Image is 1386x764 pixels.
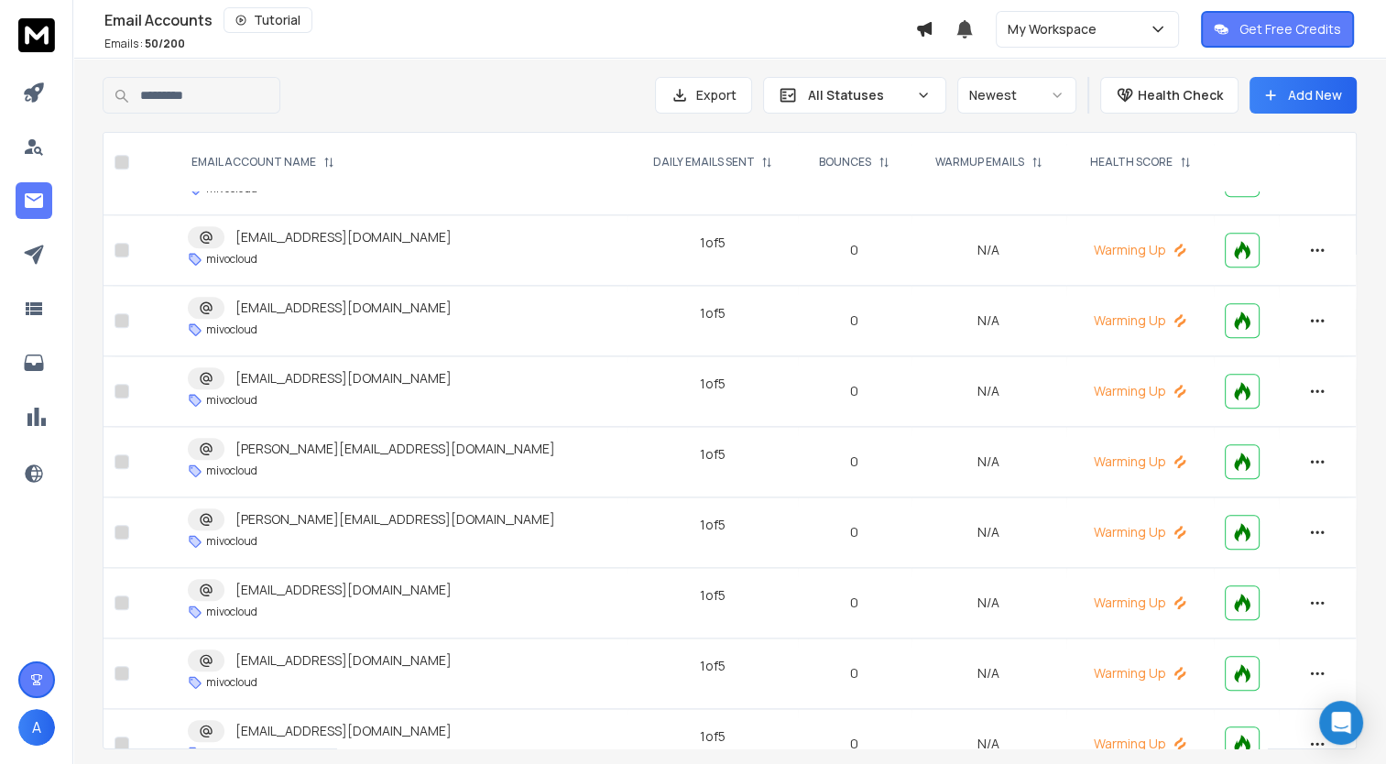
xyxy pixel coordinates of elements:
[809,735,900,753] p: 0
[911,356,1066,427] td: N/A
[911,497,1066,568] td: N/A
[700,375,726,393] div: 1 of 5
[700,234,726,252] div: 1 of 5
[206,393,257,408] p: mivocloud
[700,657,726,675] div: 1 of 5
[1250,77,1357,114] button: Add New
[206,534,257,549] p: mivocloud
[191,155,334,169] div: EMAIL ACCOUNT NAME
[1138,86,1223,104] p: Health Check
[700,516,726,534] div: 1 of 5
[911,286,1066,356] td: N/A
[235,369,452,387] p: [EMAIL_ADDRESS][DOMAIN_NAME]
[911,638,1066,709] td: N/A
[104,37,185,51] p: Emails :
[235,722,452,740] p: [EMAIL_ADDRESS][DOMAIN_NAME]
[1100,77,1239,114] button: Health Check
[18,709,55,746] button: A
[911,427,1066,497] td: N/A
[1319,701,1363,745] div: Open Intercom Messenger
[235,651,452,670] p: [EMAIL_ADDRESS][DOMAIN_NAME]
[145,36,185,51] span: 50 / 200
[1077,523,1203,541] p: Warming Up
[235,510,555,529] p: [PERSON_NAME][EMAIL_ADDRESS][DOMAIN_NAME]
[809,453,900,471] p: 0
[1077,311,1203,330] p: Warming Up
[809,311,900,330] p: 0
[809,241,900,259] p: 0
[1090,155,1173,169] p: HEALTH SCORE
[1077,664,1203,682] p: Warming Up
[700,304,726,322] div: 1 of 5
[1077,453,1203,471] p: Warming Up
[911,568,1066,638] td: N/A
[700,586,726,605] div: 1 of 5
[1077,594,1203,612] p: Warming Up
[808,86,909,104] p: All Statuses
[819,155,871,169] p: BOUNCES
[206,746,257,760] p: mivocloud
[206,464,257,478] p: mivocloud
[911,215,1066,286] td: N/A
[1008,20,1104,38] p: My Workspace
[1077,735,1203,753] p: Warming Up
[206,322,257,337] p: mivocloud
[809,523,900,541] p: 0
[206,605,257,619] p: mivocloud
[235,440,555,458] p: [PERSON_NAME][EMAIL_ADDRESS][DOMAIN_NAME]
[104,7,915,33] div: Email Accounts
[809,594,900,612] p: 0
[1239,20,1341,38] p: Get Free Credits
[809,382,900,400] p: 0
[206,252,257,267] p: mivocloud
[235,299,452,317] p: [EMAIL_ADDRESS][DOMAIN_NAME]
[1077,241,1203,259] p: Warming Up
[935,155,1024,169] p: WARMUP EMAILS
[957,77,1076,114] button: Newest
[1077,382,1203,400] p: Warming Up
[652,155,754,169] p: DAILY EMAILS SENT
[235,228,452,246] p: [EMAIL_ADDRESS][DOMAIN_NAME]
[700,727,726,746] div: 1 of 5
[224,7,312,33] button: Tutorial
[235,581,452,599] p: [EMAIL_ADDRESS][DOMAIN_NAME]
[809,664,900,682] p: 0
[206,675,257,690] p: mivocloud
[700,445,726,464] div: 1 of 5
[655,77,752,114] button: Export
[1201,11,1354,48] button: Get Free Credits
